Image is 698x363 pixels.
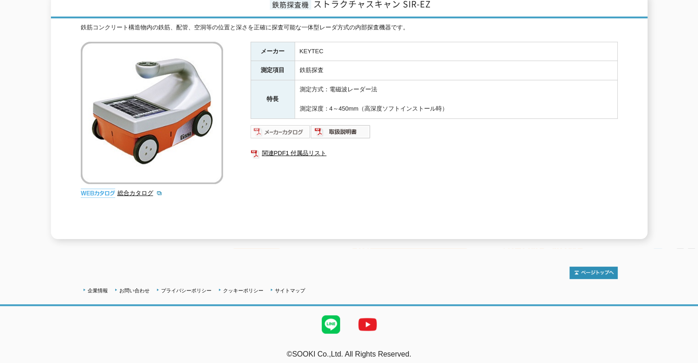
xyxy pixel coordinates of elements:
[275,288,305,293] a: サイトマップ
[88,288,108,293] a: 企業情報
[81,23,618,33] div: 鉄筋コンクリート構造物内の鉄筋、配管、空洞等の位置と深さを正確に探査可能な一体型レーダ方式の内部探査機器です。
[295,61,617,80] td: 鉄筋探査
[295,42,617,61] td: KEYTEC
[251,80,295,118] th: 特長
[251,124,311,139] img: メーカーカタログ
[251,61,295,80] th: 測定項目
[311,124,371,139] img: 取扱説明書
[223,288,263,293] a: クッキーポリシー
[117,190,162,196] a: 総合カタログ
[313,306,349,343] img: LINE
[570,267,618,279] img: トップページへ
[349,306,386,343] img: YouTube
[161,288,212,293] a: プライバシーポリシー
[251,130,311,137] a: メーカーカタログ
[251,42,295,61] th: メーカー
[251,147,618,159] a: 関連PDF1 付属品リスト
[295,80,617,118] td: 測定方式：電磁波レーダー法 測定深度：4～450mm（高深度ソフトインストール時）
[119,288,150,293] a: お問い合わせ
[81,42,223,184] img: ストラクチャスキャン SIR-EZ
[81,189,115,198] img: webカタログ
[311,130,371,137] a: 取扱説明書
